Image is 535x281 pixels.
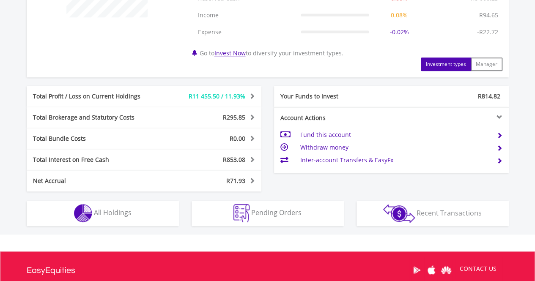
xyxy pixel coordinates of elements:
div: Account Actions [274,114,392,122]
span: R11 455.50 / 11.93% [189,92,245,100]
span: R814.82 [478,92,500,100]
button: Pending Orders [192,201,344,226]
div: Your Funds to Invest [274,92,392,101]
span: R853.08 [223,156,245,164]
button: Manager [471,57,502,71]
td: Income [194,7,296,24]
span: R0.00 [230,134,245,142]
a: Invest Now [214,49,246,57]
span: Recent Transactions [417,208,482,217]
div: Total Bundle Costs [27,134,164,143]
span: R71.93 [226,177,245,185]
div: Total Profit / Loss on Current Holdings [27,92,164,101]
div: Total Interest on Free Cash [27,156,164,164]
td: -R22.72 [473,24,502,41]
div: Total Brokerage and Statutory Costs [27,113,164,122]
td: Expense [194,24,296,41]
a: CONTACT US [454,257,502,281]
button: All Holdings [27,201,179,226]
td: Inter-account Transfers & EasyFx [300,154,490,166]
td: 0.08% [373,7,425,24]
span: Pending Orders [251,208,302,217]
span: All Holdings [94,208,132,217]
td: -0.02% [373,24,425,41]
img: holdings-wht.png [74,204,92,222]
img: transactions-zar-wht.png [383,204,415,223]
td: Fund this account [300,128,490,141]
div: Net Accrual [27,177,164,185]
button: Recent Transactions [357,201,509,226]
td: Withdraw money [300,141,490,154]
img: pending_instructions-wht.png [233,204,250,222]
span: R295.85 [223,113,245,121]
td: R94.65 [475,7,502,24]
button: Investment types [421,57,471,71]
